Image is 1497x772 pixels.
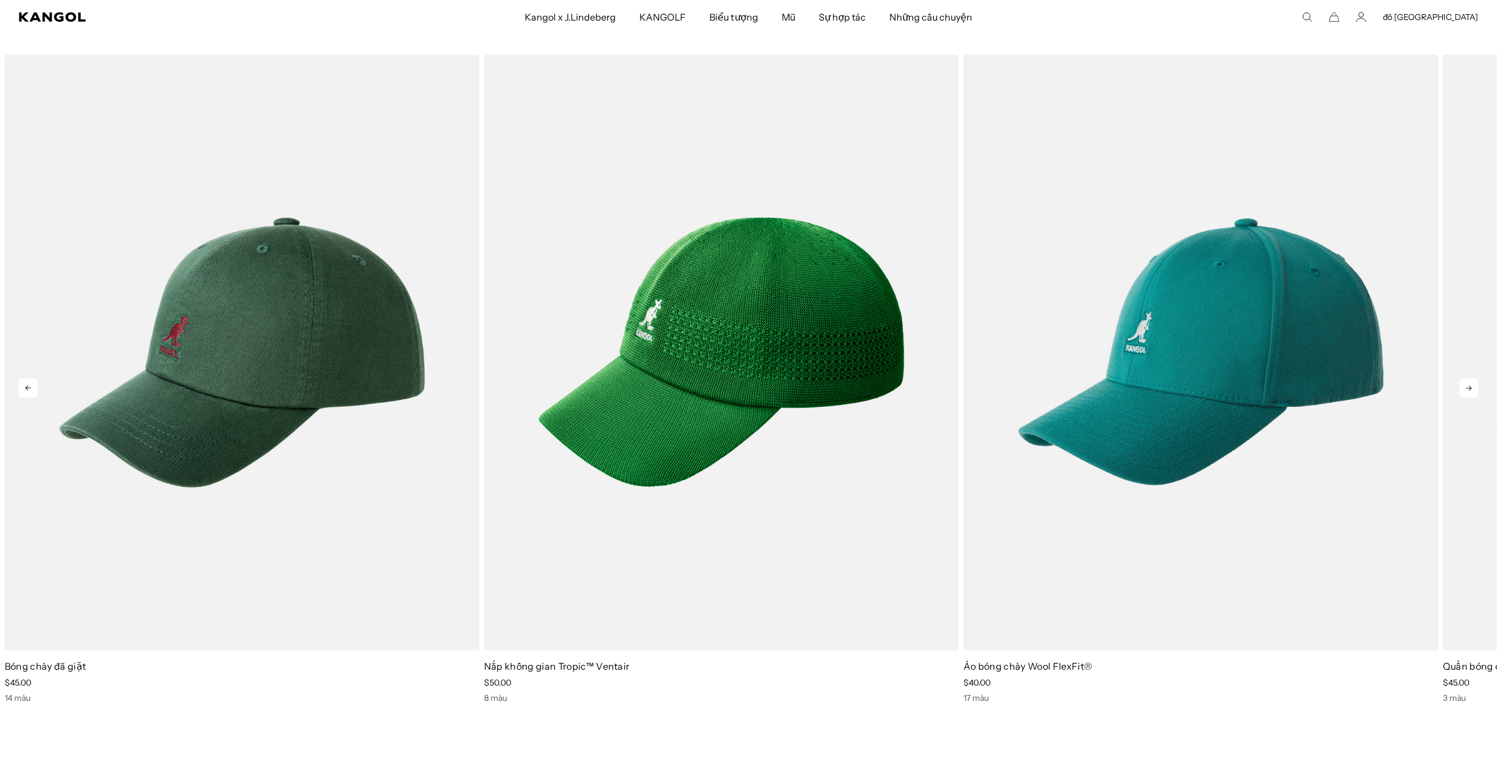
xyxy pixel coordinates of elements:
a: Kangol [19,12,348,22]
div: 5 trong số 5 [479,55,959,703]
span: $50.00 [484,677,511,688]
font: Mũ [782,11,795,23]
img: Áo bóng chày Wool FlexFit® [963,55,1438,650]
font: 17 màu [963,693,989,703]
font: 3 màu [1443,693,1466,703]
a: Tài khoản [1356,12,1366,22]
font: KANGOLF [639,11,686,23]
font: Sự hợp tác [819,11,866,23]
font: Những câu chuyện [889,11,972,23]
span: $45.00 [1443,677,1469,688]
font: 8 màu [484,693,507,703]
font: 14 màu [5,693,31,703]
button: đô [GEOGRAPHIC_DATA] [1383,12,1478,22]
img: Nắp không gian Tropic™ Ventair [484,55,959,650]
button: Xe đẩy [1329,12,1339,22]
a: Nắp không gian Tropic™ Ventair [484,660,630,672]
font: Biểu tượng [709,11,758,23]
div: 1 trong 5 [959,55,1438,703]
span: $40.00 [963,677,991,688]
span: $45.00 [5,677,31,688]
font: Kangol x J.Lindeberg [525,11,616,23]
a: Bóng chày đã giặt [5,660,86,672]
img: Bóng chày đã giặt [5,55,479,650]
font: Áo bóng chày Wool FlexFit® [963,660,1092,672]
summary: Tìm kiếm ở đây [1302,12,1312,22]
